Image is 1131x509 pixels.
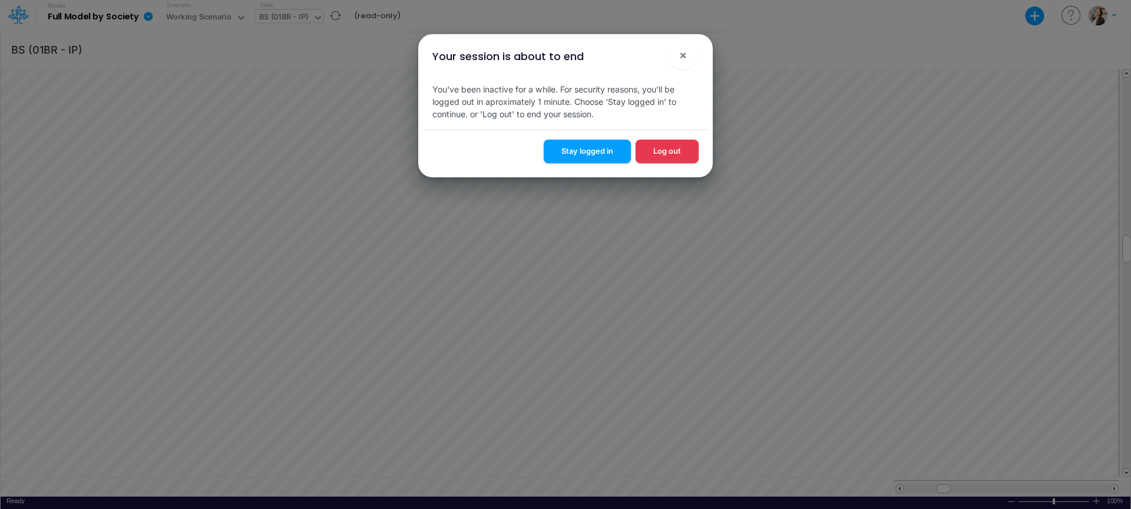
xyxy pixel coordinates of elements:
div: You've been inactive for a while. For security reasons, you'll be logged out in aproximately 1 mi... [423,74,708,130]
div: Your session is about to end [432,48,584,64]
span: × [679,48,687,62]
button: Stay logged in [544,140,631,163]
button: Close [669,41,697,70]
button: Log out [636,140,699,163]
